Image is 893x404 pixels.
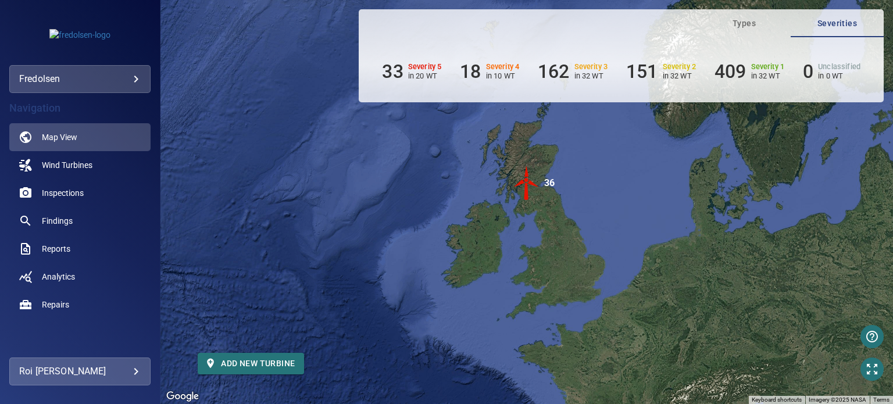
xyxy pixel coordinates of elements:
[9,179,151,207] a: inspections noActive
[382,60,441,83] li: Severity 5
[198,353,304,374] button: Add new turbine
[460,60,481,83] h6: 18
[163,389,202,404] img: Google
[382,60,403,83] h6: 33
[9,65,151,93] div: fredolsen
[19,362,141,381] div: Roi [PERSON_NAME]
[9,291,151,319] a: repairs noActive
[9,102,151,114] h4: Navigation
[705,16,784,31] span: Types
[486,71,520,80] p: in 10 WT
[538,60,569,83] h6: 162
[798,16,877,31] span: Severities
[626,60,696,83] li: Severity 2
[544,166,555,201] div: 36
[486,63,520,71] h6: Severity 4
[9,207,151,235] a: findings noActive
[42,271,75,283] span: Analytics
[9,263,151,291] a: analytics noActive
[163,389,202,404] a: Open this area in Google Maps (opens a new window)
[715,60,746,83] h6: 409
[803,60,813,83] h6: 0
[9,235,151,263] a: reports noActive
[19,70,141,88] div: fredolsen
[460,60,519,83] li: Severity 4
[818,71,860,80] p: in 0 WT
[509,166,544,201] img: windFarmIconCat5.svg
[42,215,73,227] span: Findings
[408,63,442,71] h6: Severity 5
[818,63,860,71] h6: Unclassified
[538,60,608,83] li: Severity 3
[663,63,696,71] h6: Severity 2
[42,299,69,310] span: Repairs
[509,166,544,202] gmp-advanced-marker: 36
[873,396,890,403] a: Terms (opens in new tab)
[663,71,696,80] p: in 32 WT
[207,356,295,371] span: Add new turbine
[42,243,70,255] span: Reports
[751,63,785,71] h6: Severity 1
[42,159,92,171] span: Wind Turbines
[574,71,608,80] p: in 32 WT
[408,71,442,80] p: in 20 WT
[574,63,608,71] h6: Severity 3
[42,187,84,199] span: Inspections
[626,60,658,83] h6: 151
[9,123,151,151] a: map active
[803,60,860,83] li: Severity Unclassified
[42,131,77,143] span: Map View
[9,151,151,179] a: windturbines noActive
[809,396,866,403] span: Imagery ©2025 NASA
[49,29,110,41] img: fredolsen-logo
[751,71,785,80] p: in 32 WT
[752,396,802,404] button: Keyboard shortcuts
[715,60,784,83] li: Severity 1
